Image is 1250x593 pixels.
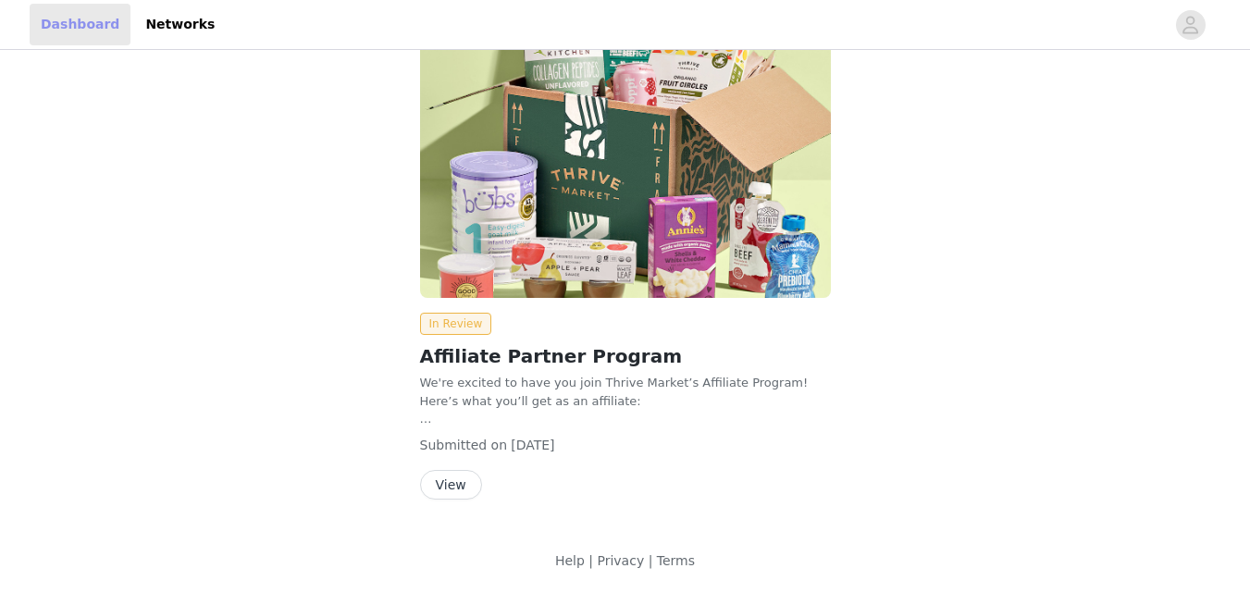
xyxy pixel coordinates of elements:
a: Help [555,553,585,568]
button: View [420,470,482,500]
span: Submitted on [420,438,508,452]
span: | [649,553,653,568]
h2: Affiliate Partner Program [420,342,831,370]
span: In Review [420,313,492,335]
a: Dashboard [30,4,130,45]
div: avatar [1182,10,1199,40]
a: Privacy [597,553,644,568]
a: Networks [134,4,226,45]
span: [DATE] [511,438,554,452]
span: | [588,553,593,568]
a: View [420,478,482,492]
a: Terms [657,553,695,568]
p: We're excited to have you join Thrive Market’s Affiliate Program! Here’s what you’ll get as an af... [420,374,831,410]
